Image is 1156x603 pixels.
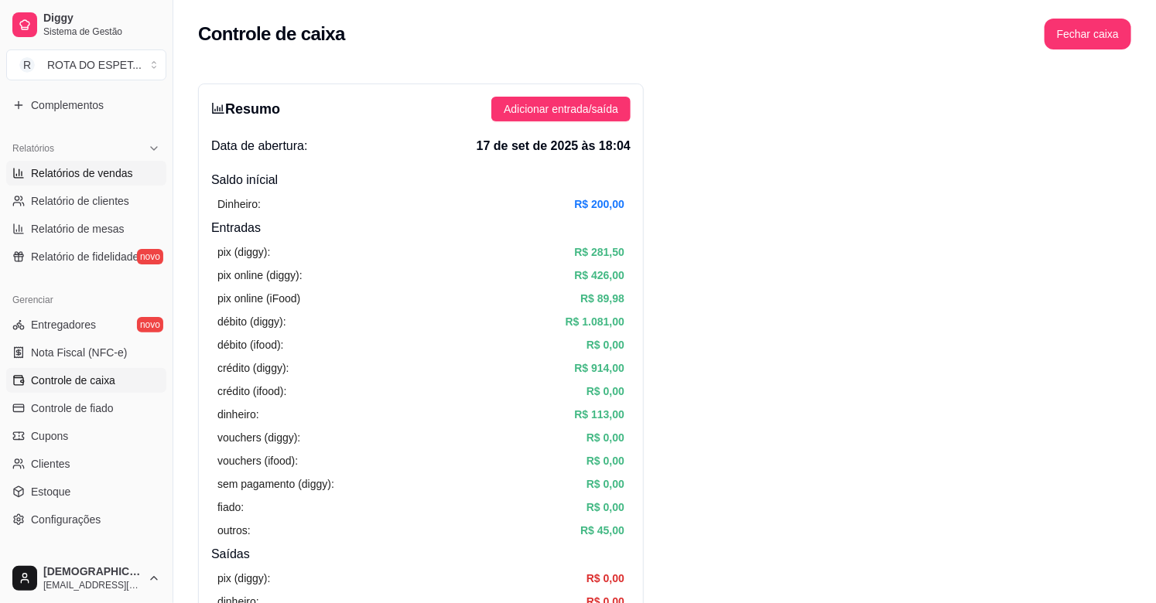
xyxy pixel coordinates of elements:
[6,451,166,476] a: Clientes
[217,383,286,400] article: crédito (ifood):
[217,570,270,587] article: pix (diggy):
[12,142,54,155] span: Relatórios
[217,522,251,539] article: outros:
[217,290,300,307] article: pix online (iFood)
[217,359,289,376] article: crédito (diggy):
[31,428,68,444] span: Cupons
[43,26,160,38] span: Sistema de Gestão
[587,475,624,492] article: R$ 0,00
[43,565,142,579] span: [DEMOGRAPHIC_DATA]
[587,499,624,516] article: R$ 0,00
[43,579,142,591] span: [EMAIL_ADDRESS][DOMAIN_NAME]
[217,313,286,330] article: débito (diggy):
[6,6,166,43] a: DiggySistema de Gestão
[31,249,139,264] span: Relatório de fidelidade
[504,100,618,118] span: Adicionar entrada/saída
[574,196,624,213] article: R$ 200,00
[6,507,166,532] a: Configurações
[6,312,166,337] a: Entregadoresnovo
[6,560,166,597] button: [DEMOGRAPHIC_DATA][EMAIL_ADDRESS][DOMAIN_NAME]
[566,313,624,330] article: R$ 1.081,00
[574,359,624,376] article: R$ 914,00
[6,49,166,80] button: Select a team
[587,452,624,469] article: R$ 0,00
[217,244,270,261] article: pix (diggy):
[580,290,624,307] article: R$ 89,98
[6,479,166,504] a: Estoque
[6,161,166,186] a: Relatórios de vendas
[31,97,104,113] span: Complementos
[587,429,624,446] article: R$ 0,00
[217,336,284,353] article: débito (ifood):
[491,97,631,121] button: Adicionar entrada/saída
[211,545,631,564] h4: Saídas
[31,317,96,332] span: Entregadores
[587,570,624,587] article: R$ 0,00
[217,406,259,423] article: dinheiro:
[217,475,334,492] article: sem pagamento (diggy):
[211,137,308,155] span: Data de abertura:
[31,165,133,181] span: Relatórios de vendas
[31,484,70,499] span: Estoque
[587,383,624,400] article: R$ 0,00
[6,244,166,269] a: Relatório de fidelidadenovo
[217,429,300,446] article: vouchers (diggy):
[31,512,101,527] span: Configurações
[6,424,166,448] a: Cupons
[47,57,142,73] div: ROTA DO ESPET ...
[211,101,225,115] span: bar-chart
[574,267,624,284] article: R$ 426,00
[6,396,166,421] a: Controle de fiado
[31,456,70,472] span: Clientes
[6,216,166,241] a: Relatório de mesas
[211,98,280,120] h3: Resumo
[6,368,166,393] a: Controle de caixa
[217,452,298,469] article: vouchers (ifood):
[6,93,166,118] a: Complementos
[6,550,166,575] div: Diggy
[19,57,35,73] span: R
[6,189,166,213] a: Relatório de clientes
[31,373,115,388] span: Controle de caixa
[477,137,631,155] span: 17 de set de 2025 às 18:04
[587,336,624,353] article: R$ 0,00
[1045,19,1131,49] button: Fechar caixa
[6,288,166,312] div: Gerenciar
[198,22,345,46] h2: Controle de caixa
[574,244,624,261] article: R$ 281,50
[31,221,125,237] span: Relatório de mesas
[211,219,631,237] h4: Entradas
[31,400,114,416] span: Controle de fiado
[211,171,631,189] h4: Saldo inícial
[574,406,624,423] article: R$ 113,00
[31,193,129,209] span: Relatório de clientes
[217,499,244,516] article: fiado:
[6,340,166,365] a: Nota Fiscal (NFC-e)
[43,12,160,26] span: Diggy
[580,522,624,539] article: R$ 45,00
[217,267,303,284] article: pix online (diggy):
[31,345,127,360] span: Nota Fiscal (NFC-e)
[217,196,261,213] article: Dinheiro:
